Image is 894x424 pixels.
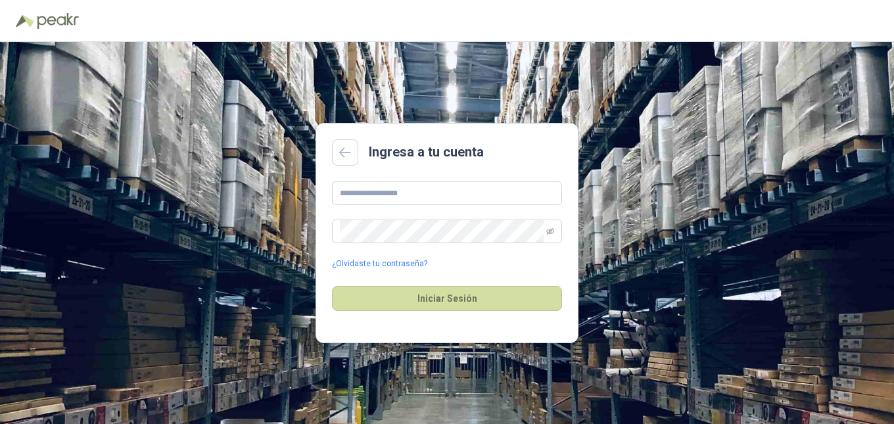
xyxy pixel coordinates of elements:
img: Logo [16,14,34,28]
img: Peakr [37,13,79,29]
h2: Ingresa a tu cuenta [369,142,484,162]
button: Iniciar Sesión [332,286,562,311]
a: ¿Olvidaste tu contraseña? [332,258,427,270]
span: eye-invisible [546,227,554,235]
